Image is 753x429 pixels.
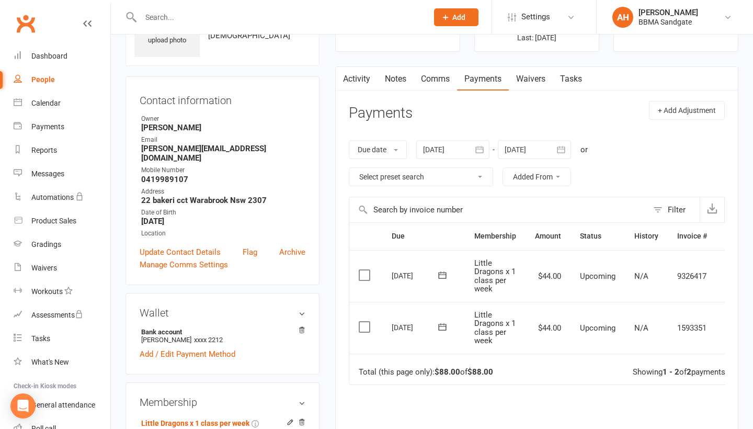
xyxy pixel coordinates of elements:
strong: [PERSON_NAME] [141,123,305,132]
span: [DEMOGRAPHIC_DATA] [208,31,290,40]
a: People [14,68,110,92]
div: Location [141,229,305,239]
div: or [580,143,588,156]
div: Messages [31,170,64,178]
td: $44.00 [526,250,571,302]
div: BBMA Sandgate [638,17,698,27]
th: Membership [465,223,526,250]
input: Search by invoice number [349,197,648,222]
td: 9326417 [668,250,716,302]
div: Reports [31,146,57,154]
div: [DATE] [392,267,440,284]
div: People [31,75,55,84]
a: Payments [14,115,110,139]
a: Little Dragons x 1 class per week [141,419,249,427]
a: Tasks [553,67,589,91]
div: [PERSON_NAME] [638,8,698,17]
a: Assessments [14,303,110,327]
a: Calendar [14,92,110,115]
div: Email [141,135,305,145]
span: N/A [634,272,648,281]
span: N/A [634,323,648,333]
strong: 1 - 2 [663,367,679,377]
a: Clubworx [13,10,39,37]
button: Add [434,8,478,26]
div: Showing of payments [633,368,725,377]
div: Owner [141,114,305,124]
a: Comms [414,67,457,91]
th: Due [382,223,465,250]
a: Payments [457,67,509,91]
strong: $88.00 [435,367,460,377]
a: Waivers [14,256,110,280]
strong: [PERSON_NAME][EMAIL_ADDRESS][DOMAIN_NAME] [141,144,305,163]
strong: Bank account [141,328,300,336]
div: Open Intercom Messenger [10,393,36,419]
a: General attendance kiosk mode [14,393,110,417]
span: Little Dragons x 1 class per week [474,310,516,346]
div: Filter [668,204,686,216]
li: [PERSON_NAME] [140,326,305,345]
a: Add / Edit Payment Method [140,348,235,360]
h3: Contact information [140,91,305,106]
strong: [DATE] [141,217,305,226]
td: $44.00 [526,302,571,354]
a: Product Sales [14,209,110,233]
span: Upcoming [580,323,615,333]
th: Status [571,223,625,250]
a: Notes [378,67,414,91]
strong: 2 [687,367,691,377]
span: Upcoming [580,272,615,281]
strong: 0419989107 [141,175,305,184]
button: Filter [648,197,700,222]
a: Archive [279,246,305,258]
th: Invoice # [668,223,716,250]
strong: 22 bakeri cct Warabrook Nsw 2307 [141,196,305,205]
div: Date of Birth [141,208,305,218]
a: Reports [14,139,110,162]
th: Amount [526,223,571,250]
div: Automations [31,193,74,201]
div: Address [141,187,305,197]
div: Calendar [31,99,61,107]
div: General attendance [31,401,95,409]
h3: Membership [140,397,305,408]
div: Waivers [31,264,57,272]
a: Dashboard [14,44,110,68]
a: Manage Comms Settings [140,258,228,271]
strong: $88.00 [467,367,493,377]
a: Tasks [14,327,110,351]
a: Flag [243,246,257,258]
a: Messages [14,162,110,186]
div: Workouts [31,287,63,296]
span: Add [452,13,465,21]
button: Added From [503,167,571,186]
div: Tasks [31,334,50,343]
th: History [625,223,668,250]
h3: Wallet [140,307,305,319]
button: Due date [349,140,407,159]
a: Waivers [509,67,553,91]
div: Total (this page only): of [359,368,493,377]
span: xxxx 2212 [194,336,223,344]
div: Dashboard [31,52,67,60]
div: Gradings [31,240,61,249]
span: Little Dragons x 1 class per week [474,258,516,294]
div: Mobile Number [141,165,305,175]
a: Automations [14,186,110,209]
a: Activity [336,67,378,91]
div: Product Sales [31,217,76,225]
a: Workouts [14,280,110,303]
div: Assessments [31,311,83,319]
button: + Add Adjustment [649,101,725,120]
h3: Payments [349,105,413,121]
div: Payments [31,122,64,131]
div: What's New [31,358,69,366]
a: What's New [14,351,110,374]
input: Search... [138,10,420,25]
a: Update Contact Details [140,246,221,258]
span: Settings [521,5,550,29]
div: AH [612,7,633,28]
div: [DATE] [392,319,440,335]
td: 1593351 [668,302,716,354]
